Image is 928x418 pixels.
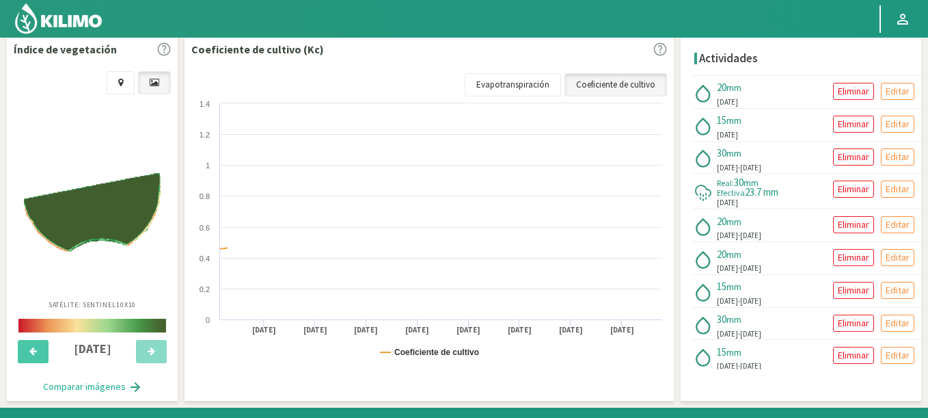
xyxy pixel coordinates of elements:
[738,296,740,306] span: -
[833,83,874,100] button: Eliminar
[456,325,480,335] text: [DATE]
[717,280,726,293] span: 15
[508,325,532,335] text: [DATE]
[405,325,429,335] text: [DATE]
[14,41,117,57] p: Índice de vegetación
[303,325,327,335] text: [DATE]
[743,177,759,189] span: mm
[354,325,378,335] text: [DATE]
[738,329,740,339] span: -
[838,83,869,99] p: Eliminar
[838,116,869,132] p: Eliminar
[881,282,914,299] button: Editar
[116,300,137,309] span: 10X10
[717,296,738,307] span: [DATE]
[717,96,738,108] span: [DATE]
[886,181,910,197] p: Editar
[738,361,740,371] span: -
[740,296,761,306] span: [DATE]
[734,176,743,189] span: 30
[838,315,869,331] p: Eliminar
[881,249,914,266] button: Editar
[886,116,910,132] p: Editar
[881,148,914,166] button: Editar
[610,325,634,335] text: [DATE]
[191,41,324,57] p: Coeficiente de cultivo (Kc)
[394,348,479,357] text: Coeficiente de cultivo
[717,248,726,261] span: 20
[726,147,741,159] span: mm
[886,348,910,363] p: Editar
[838,181,869,197] p: Eliminar
[465,73,561,96] a: Evapotranspiración
[200,285,210,293] text: 0.2
[738,263,740,273] span: -
[717,345,726,358] span: 15
[717,230,738,241] span: [DATE]
[726,248,741,261] span: mm
[833,347,874,364] button: Eliminar
[838,149,869,165] p: Eliminar
[833,181,874,198] button: Eliminar
[206,161,210,170] text: 1
[881,116,914,133] button: Editar
[740,329,761,339] span: [DATE]
[206,316,210,324] text: 0
[24,173,161,252] img: 838d9da9-3c06-4db0-b260-bc06fe8baa76_-_sentinel_-_2025-09-28.png
[252,325,276,335] text: [DATE]
[726,114,741,127] span: mm
[699,52,758,65] h4: Actividades
[881,216,914,233] button: Editar
[881,347,914,364] button: Editar
[717,313,726,326] span: 30
[833,282,874,299] button: Eliminar
[14,2,103,35] img: Kilimo
[833,116,874,133] button: Eliminar
[717,328,738,340] span: [DATE]
[838,250,869,265] p: Eliminar
[559,325,583,335] text: [DATE]
[717,162,738,174] span: [DATE]
[738,163,740,172] span: -
[18,319,166,332] img: scale
[838,283,869,298] p: Eliminar
[726,346,741,358] span: mm
[200,224,210,232] text: 0.6
[200,131,210,139] text: 1.2
[886,217,910,233] p: Editar
[886,149,910,165] p: Editar
[833,216,874,233] button: Eliminar
[738,231,740,240] span: -
[717,81,726,94] span: 20
[717,197,738,209] span: [DATE]
[200,254,210,263] text: 0.4
[886,315,910,331] p: Editar
[833,315,874,332] button: Eliminar
[881,181,914,198] button: Editar
[886,250,910,265] p: Editar
[745,185,778,198] span: 23.7 mm
[726,215,741,228] span: mm
[740,231,761,240] span: [DATE]
[717,215,726,228] span: 20
[200,100,210,108] text: 1.4
[881,83,914,100] button: Editar
[838,217,869,233] p: Eliminar
[740,263,761,273] span: [DATE]
[717,361,738,372] span: [DATE]
[49,300,137,310] p: Satélite: Sentinel
[740,163,761,172] span: [DATE]
[726,280,741,293] span: mm
[881,315,914,332] button: Editar
[29,374,156,401] button: Comparar imágenes
[726,81,741,94] span: mm
[717,178,734,188] span: Real:
[717,187,745,198] span: Efectiva
[838,348,869,363] p: Eliminar
[200,192,210,200] text: 0.8
[886,283,910,298] p: Editar
[886,83,910,99] p: Editar
[564,73,667,96] a: Coeficiente de cultivo
[717,263,738,274] span: [DATE]
[726,313,741,326] span: mm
